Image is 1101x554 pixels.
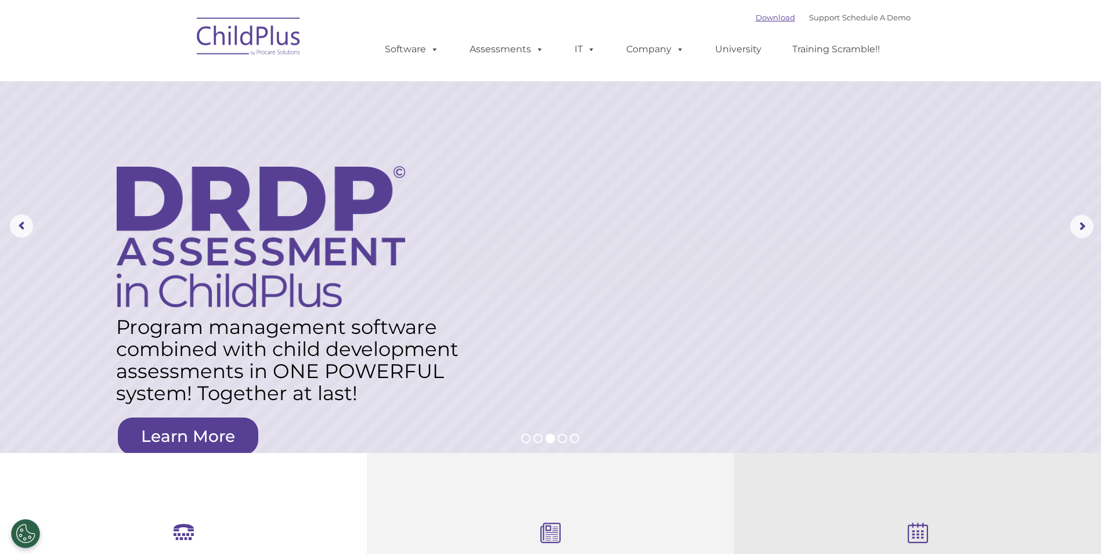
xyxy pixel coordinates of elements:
[756,13,911,22] font: |
[373,38,450,61] a: Software
[563,38,607,61] a: IT
[756,13,795,22] a: Download
[191,9,307,67] img: ChildPlus by Procare Solutions
[458,38,555,61] a: Assessments
[116,316,468,404] rs-layer: Program management software combined with child development assessments in ONE POWERFUL system! T...
[703,38,773,61] a: University
[118,418,258,455] a: Learn More
[809,13,840,22] a: Support
[842,13,911,22] a: Schedule A Demo
[11,519,40,548] button: Cookies Settings
[615,38,696,61] a: Company
[161,77,197,85] span: Last name
[117,166,405,307] img: DRDP Assessment in ChildPlus
[781,38,891,61] a: Training Scramble!!
[161,124,211,133] span: Phone number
